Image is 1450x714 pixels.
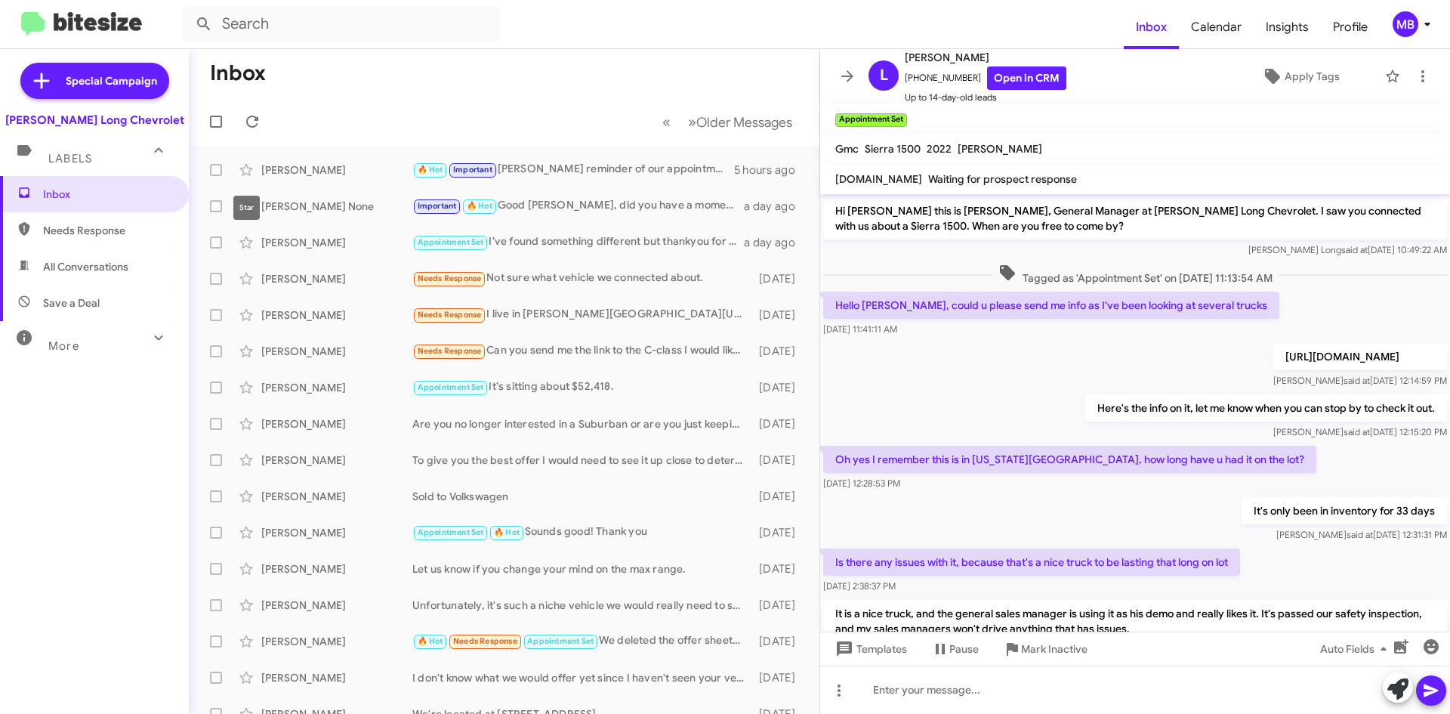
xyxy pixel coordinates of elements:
[412,670,751,685] div: I don't know what we would offer yet since I haven't seen your vehicle. If you had 10-20 minutes ...
[412,524,751,541] div: Sounds good! Thank you
[467,201,492,211] span: 🔥 Hot
[751,670,807,685] div: [DATE]
[751,308,807,323] div: [DATE]
[751,525,807,540] div: [DATE]
[823,580,896,592] span: [DATE] 2:38:37 PM
[233,196,260,220] div: Star
[949,635,979,663] span: Pause
[412,416,751,431] div: Are you no longer interested in a Suburban or are you just keeping your Jeep?
[261,416,412,431] div: [PERSON_NAME]
[412,489,751,504] div: Sold to Volkswagen
[734,162,807,178] div: 5 hours ago
[261,670,412,685] div: [PERSON_NAME]
[958,142,1042,156] span: [PERSON_NAME]
[751,489,807,504] div: [DATE]
[653,107,680,138] button: Previous
[1285,63,1340,90] span: Apply Tags
[751,598,807,613] div: [DATE]
[48,152,92,165] span: Labels
[823,600,1447,642] p: It is a nice truck, and the general sales manager is using it as his demo and really likes it. It...
[688,113,696,131] span: »
[210,61,266,85] h1: Inbox
[835,113,907,127] small: Appointment Set
[261,489,412,504] div: [PERSON_NAME]
[751,416,807,431] div: [DATE]
[696,114,792,131] span: Older Messages
[1344,426,1370,437] span: said at
[1321,5,1380,49] a: Profile
[527,636,594,646] span: Appointment Set
[1242,497,1447,524] p: It's only been in inventory for 33 days
[418,165,443,175] span: 🔥 Hot
[865,142,921,156] span: Sierra 1500
[832,635,907,663] span: Templates
[261,199,412,214] div: [PERSON_NAME] None
[905,90,1066,105] span: Up to 14-day-old leads
[1085,394,1447,422] p: Here's the info on it, let me know when you can stop by to check it out.
[751,453,807,468] div: [DATE]
[992,264,1279,286] span: Tagged as 'Appointment Set' on [DATE] 11:13:54 AM
[835,142,859,156] span: Gmc
[494,527,520,537] span: 🔥 Hot
[744,199,807,214] div: a day ago
[823,478,900,489] span: [DATE] 12:28:53 PM
[823,323,897,335] span: [DATE] 11:41:11 AM
[928,172,1077,186] span: Waiting for prospect response
[453,636,517,646] span: Needs Response
[744,235,807,250] div: a day ago
[751,271,807,286] div: [DATE]
[43,259,128,274] span: All Conversations
[919,635,991,663] button: Pause
[1223,63,1377,90] button: Apply Tags
[835,172,922,186] span: [DOMAIN_NAME]
[751,344,807,359] div: [DATE]
[412,453,751,468] div: To give you the best offer I would need to see it up close to determine it's value. We do have a ...
[1344,375,1370,386] span: said at
[823,549,1240,576] p: Is there any issues with it, because that's a nice truck to be lasting that long on lot
[412,342,751,360] div: Can you send me the link to the C-class I would like to get in soon and talk about purchasing thi...
[418,310,482,320] span: Needs Response
[5,113,184,128] div: [PERSON_NAME] Long Chevrolet
[679,107,801,138] button: Next
[261,561,412,576] div: [PERSON_NAME]
[1341,244,1368,255] span: said at
[1179,5,1254,49] span: Calendar
[1124,5,1179,49] a: Inbox
[991,635,1100,663] button: Mark Inactive
[418,274,482,283] span: Needs Response
[1273,426,1447,437] span: [PERSON_NAME] [DATE] 12:15:20 PM
[66,73,157,88] span: Special Campaign
[261,453,412,468] div: [PERSON_NAME]
[418,382,484,392] span: Appointment Set
[927,142,952,156] span: 2022
[261,235,412,250] div: [PERSON_NAME]
[412,233,744,251] div: I've found something different but thankyou for your help!
[880,63,888,88] span: L
[820,635,919,663] button: Templates
[905,66,1066,90] span: [PHONE_NUMBER]
[453,165,492,175] span: Important
[43,295,100,311] span: Save a Deal
[1254,5,1321,49] a: Insights
[418,636,443,646] span: 🔥 Hot
[412,306,751,323] div: I live in [PERSON_NAME][GEOGRAPHIC_DATA][US_STATE]
[261,271,412,286] div: [PERSON_NAME]
[418,201,457,211] span: Important
[412,598,751,613] div: Unfortunately, it's such a niche vehicle we would really need to see it up close.
[823,292,1279,319] p: Hello [PERSON_NAME], could u please send me info as I've been looking at several trucks
[751,380,807,395] div: [DATE]
[412,632,751,650] div: We deleted the offer sheets, my husband told [PERSON_NAME] what it would take for is to purchase ...
[43,223,171,238] span: Needs Response
[823,446,1316,473] p: Oh yes I remember this is in [US_STATE][GEOGRAPHIC_DATA], how long have u had it on the lot?
[1380,11,1433,37] button: MB
[1273,375,1447,386] span: [PERSON_NAME] [DATE] 12:14:59 PM
[20,63,169,99] a: Special Campaign
[412,270,751,287] div: Not sure what vehicle we connected about.
[261,162,412,178] div: [PERSON_NAME]
[654,107,801,138] nav: Page navigation example
[905,48,1066,66] span: [PERSON_NAME]
[1276,529,1447,540] span: [PERSON_NAME] [DATE] 12:31:31 PM
[261,634,412,649] div: [PERSON_NAME]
